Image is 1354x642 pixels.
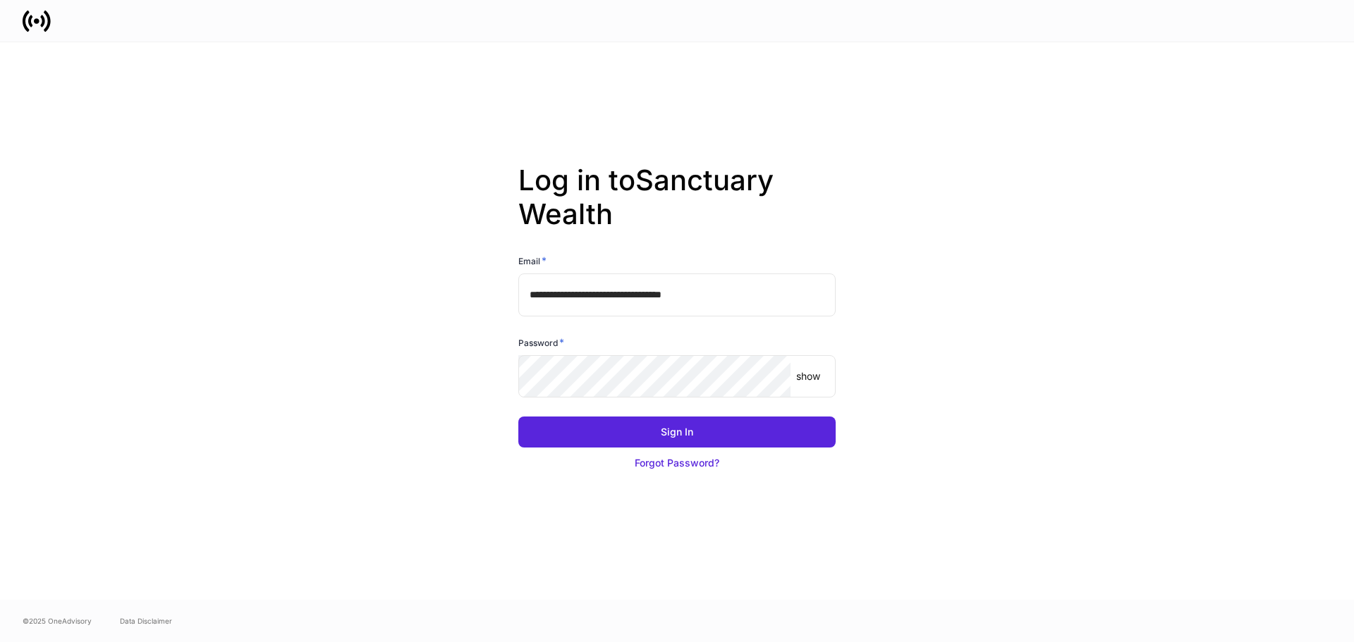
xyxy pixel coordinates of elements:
[518,254,547,268] h6: Email
[518,416,836,447] button: Sign In
[518,447,836,479] button: Forgot Password?
[23,615,92,626] span: © 2025 OneAdvisory
[120,615,172,626] a: Data Disclaimer
[518,335,564,350] h6: Password
[635,456,719,470] div: Forgot Password?
[661,425,693,439] div: Sign In
[518,163,836,254] h2: Log in to Sanctuary Wealth
[796,369,820,383] p: show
